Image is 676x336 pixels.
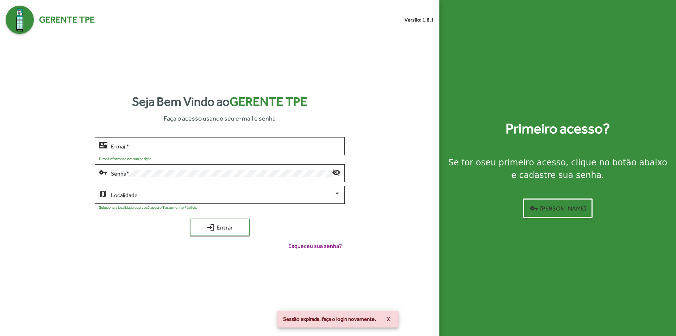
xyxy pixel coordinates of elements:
mat-icon: login [206,223,215,232]
button: X [381,313,396,325]
span: Gerente TPE [230,94,307,109]
div: Se for o , clique no botão abaixo e cadastre sua senha. [448,156,668,182]
small: Versão: 1.8.1 [405,16,434,24]
mat-icon: contact_mail [99,141,107,149]
strong: Seja Bem Vindo ao [132,92,307,111]
mat-hint: E-mail informado em sua petição. [99,157,152,161]
span: Gerente TPE [39,13,95,26]
mat-icon: map [99,189,107,198]
span: Esqueceu sua senha? [288,242,342,250]
span: Faça o acesso usando seu e-mail e senha [164,114,276,123]
strong: seu primeiro acesso [481,158,566,167]
mat-icon: visibility_off [332,168,340,176]
span: [PERSON_NAME] [530,202,586,215]
img: Logo Gerente [6,6,34,34]
span: X [387,313,390,325]
button: [PERSON_NAME] [523,198,593,218]
mat-icon: vpn_key [530,204,538,213]
span: Entrar [196,221,243,234]
mat-hint: Selecione a localidade que você apoia o Testemunho Público. [99,205,197,209]
mat-icon: vpn_key [99,168,107,176]
strong: Primeiro acesso? [506,118,610,139]
button: Entrar [190,219,250,236]
span: Sessão expirada, faça o login novamente. [283,316,376,323]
